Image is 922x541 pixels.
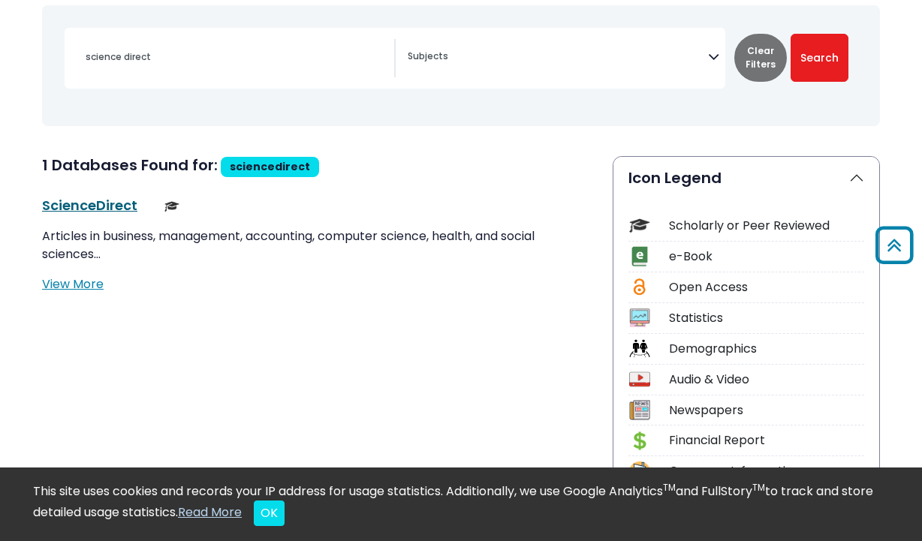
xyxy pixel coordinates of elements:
[669,217,864,235] div: Scholarly or Peer Reviewed
[254,500,285,526] button: Close
[669,309,864,327] div: Statistics
[629,369,649,389] img: Icon Audio & Video
[629,308,649,328] img: Icon Statistics
[77,46,394,68] input: Search database by title or keyword
[669,401,864,419] div: Newspapers
[752,481,765,494] sup: TM
[178,503,242,521] a: Read More
[669,248,864,266] div: e-Book
[669,340,864,358] div: Demographics
[42,196,137,215] a: ScienceDirect
[734,34,787,82] button: Clear Filters
[791,34,848,82] button: Submit for Search Results
[629,338,649,359] img: Icon Demographics
[629,431,649,451] img: Icon Financial Report
[870,233,918,257] a: Back to Top
[230,159,310,174] span: sciencedirect
[669,278,864,296] div: Open Access
[408,52,708,64] textarea: Search
[629,215,649,236] img: Icon Scholarly or Peer Reviewed
[669,462,864,480] div: Company Information
[42,275,104,293] a: View More
[629,246,649,266] img: Icon e-Book
[613,157,879,199] button: Icon Legend
[629,461,649,482] img: Icon Company Information
[33,482,889,526] div: This site uses cookies and records your IP address for usage statistics. Additionally, we use Goo...
[164,199,179,214] img: Scholarly or Peer Reviewed
[669,371,864,389] div: Audio & Video
[663,481,676,494] sup: TM
[630,277,649,297] img: Icon Open Access
[629,400,649,420] img: Icon Newspapers
[42,5,880,126] nav: Search filters
[42,155,218,176] span: 1 Databases Found for:
[669,431,864,449] div: Financial Report
[42,227,595,263] p: Articles in business, management, accounting, computer science, health, and social sciences…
